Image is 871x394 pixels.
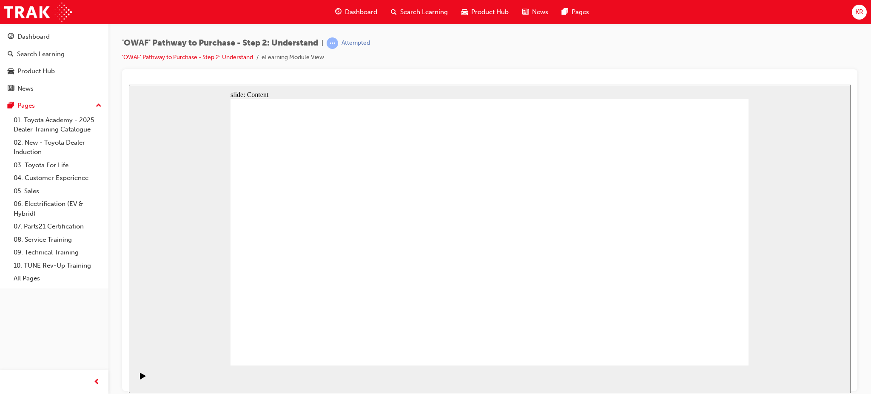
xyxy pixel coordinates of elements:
[384,3,455,21] a: search-iconSearch Learning
[4,3,72,22] img: Trak
[3,81,105,97] a: News
[855,7,863,17] span: KR
[10,272,105,285] a: All Pages
[471,7,509,17] span: Product Hub
[10,136,105,159] a: 02. New - Toyota Dealer Induction
[322,38,323,48] span: |
[562,7,568,17] span: pages-icon
[8,102,14,110] span: pages-icon
[10,114,105,136] a: 01. Toyota Academy - 2025 Dealer Training Catalogue
[10,220,105,233] a: 07. Parts21 Certification
[17,66,55,76] div: Product Hub
[17,84,34,94] div: News
[328,3,384,21] a: guage-iconDashboard
[10,159,105,172] a: 03. Toyota For Life
[17,101,35,111] div: Pages
[342,39,370,47] div: Attempted
[3,29,105,45] a: Dashboard
[10,233,105,246] a: 08. Service Training
[17,49,65,59] div: Search Learning
[262,53,324,63] li: eLearning Module View
[10,171,105,185] a: 04. Customer Experience
[572,7,589,17] span: Pages
[555,3,596,21] a: pages-iconPages
[10,246,105,259] a: 09. Technical Training
[8,33,14,41] span: guage-icon
[532,7,548,17] span: News
[3,98,105,114] button: Pages
[3,63,105,79] a: Product Hub
[8,51,14,58] span: search-icon
[10,197,105,220] a: 06. Electrification (EV & Hybrid)
[4,288,19,302] button: Play (Ctrl+Alt+P)
[400,7,448,17] span: Search Learning
[96,100,102,111] span: up-icon
[122,54,253,61] a: 'OWAF' Pathway to Purchase - Step 2: Understand
[94,377,100,388] span: prev-icon
[3,27,105,98] button: DashboardSearch LearningProduct HubNews
[122,38,318,48] span: 'OWAF' Pathway to Purchase - Step 2: Understand
[391,7,397,17] span: search-icon
[10,185,105,198] a: 05. Sales
[461,7,468,17] span: car-icon
[8,68,14,75] span: car-icon
[10,259,105,272] a: 10. TUNE Rev-Up Training
[852,5,867,20] button: KR
[8,85,14,93] span: news-icon
[3,46,105,62] a: Search Learning
[327,37,338,49] span: learningRecordVerb_ATTEMPT-icon
[4,281,19,308] div: playback controls
[455,3,515,21] a: car-iconProduct Hub
[335,7,342,17] span: guage-icon
[522,7,529,17] span: news-icon
[515,3,555,21] a: news-iconNews
[17,32,50,42] div: Dashboard
[345,7,377,17] span: Dashboard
